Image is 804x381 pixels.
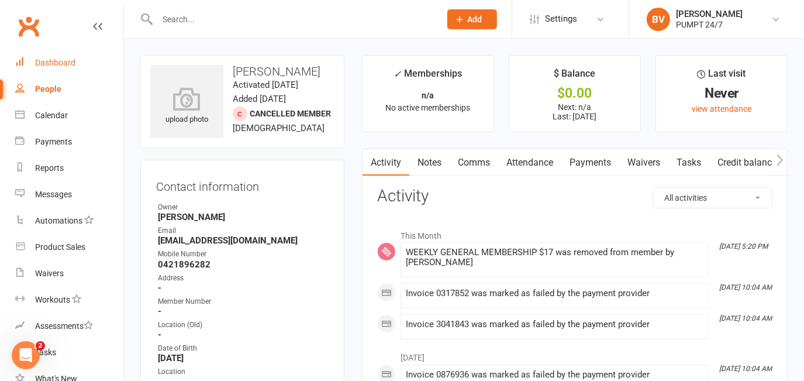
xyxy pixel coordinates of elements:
div: Invoice 3041843 was marked as failed by the payment provider [406,320,703,329]
div: Waivers [35,269,64,278]
a: Dashboard [15,50,123,76]
a: Product Sales [15,234,123,260]
li: [DATE] [377,345,772,364]
div: Location [158,366,329,377]
a: Clubworx [14,12,43,41]
div: Automations [35,216,82,225]
div: Reports [35,163,64,173]
li: This Month [377,224,772,242]
div: WEEKLY GENERAL MEMBERSHIP $17 was removed from member by [PERSON_NAME] [406,248,703,267]
span: Settings [545,6,577,32]
h3: Contact information [156,176,329,193]
p: Next: n/a Last: [DATE] [520,102,630,121]
button: Add [447,9,497,29]
a: Reports [15,155,123,181]
span: No active memberships [385,103,470,112]
i: [DATE] 10:04 AM [719,314,772,322]
strong: - [158,306,329,317]
a: Tasks [668,149,709,176]
div: Date of Birth [158,343,329,354]
a: Attendance [498,149,561,176]
time: Added [DATE] [233,94,286,104]
div: Calendar [35,111,68,120]
div: Product Sales [35,242,85,252]
h3: [PERSON_NAME] [150,65,334,78]
div: Last visit [698,66,746,87]
div: Invoice 0876936 was marked as failed by the payment provider [406,370,703,380]
div: Payments [35,137,72,146]
div: Assessments [35,321,93,331]
div: BV [647,8,670,31]
a: Assessments [15,313,123,339]
a: Calendar [15,102,123,129]
strong: [DATE] [158,353,329,363]
div: Never [667,87,777,99]
input: Search... [154,11,432,28]
a: Comms [450,149,498,176]
a: Payments [15,129,123,155]
strong: - [158,329,329,340]
strong: n/a [422,91,434,100]
div: $ Balance [554,66,595,87]
strong: [PERSON_NAME] [158,212,329,222]
div: $0.00 [520,87,630,99]
span: [DEMOGRAPHIC_DATA] [233,123,325,133]
a: Tasks [15,339,123,366]
div: Memberships [394,66,462,88]
a: Messages [15,181,123,208]
div: Mobile Number [158,249,329,260]
iframe: Intercom live chat [12,341,40,369]
a: Payments [561,149,619,176]
div: People [35,84,61,94]
i: [DATE] 5:20 PM [719,242,768,250]
strong: 0421896282 [158,259,329,270]
div: Messages [35,190,72,199]
div: Invoice 0317852 was marked as failed by the payment provider [406,289,703,298]
a: view attendance [692,104,751,114]
span: 2 [36,341,45,351]
a: Activity [363,149,409,176]
strong: - [158,283,329,293]
div: Tasks [35,348,56,357]
span: Add [468,15,482,24]
time: Activated [DATE] [233,80,298,90]
div: Member Number [158,296,329,307]
span: Cancelled member [250,109,331,118]
a: Waivers [15,260,123,287]
div: Location (Old) [158,320,329,331]
div: upload photo [150,87,223,126]
a: Workouts [15,287,123,313]
a: Notes [409,149,450,176]
strong: [EMAIL_ADDRESS][DOMAIN_NAME] [158,235,329,246]
div: Email [158,225,329,236]
div: PUMPT 24/7 [676,19,743,30]
a: People [15,76,123,102]
a: Automations [15,208,123,234]
a: Waivers [619,149,668,176]
div: Address [158,273,329,284]
div: [PERSON_NAME] [676,9,743,19]
i: ✓ [394,68,401,80]
h3: Activity [377,187,772,205]
i: [DATE] 10:04 AM [719,283,772,291]
div: Workouts [35,295,70,304]
div: Dashboard [35,58,75,67]
a: Credit balance [709,149,785,176]
div: Owner [158,202,329,213]
i: [DATE] 10:04 AM [719,365,772,373]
